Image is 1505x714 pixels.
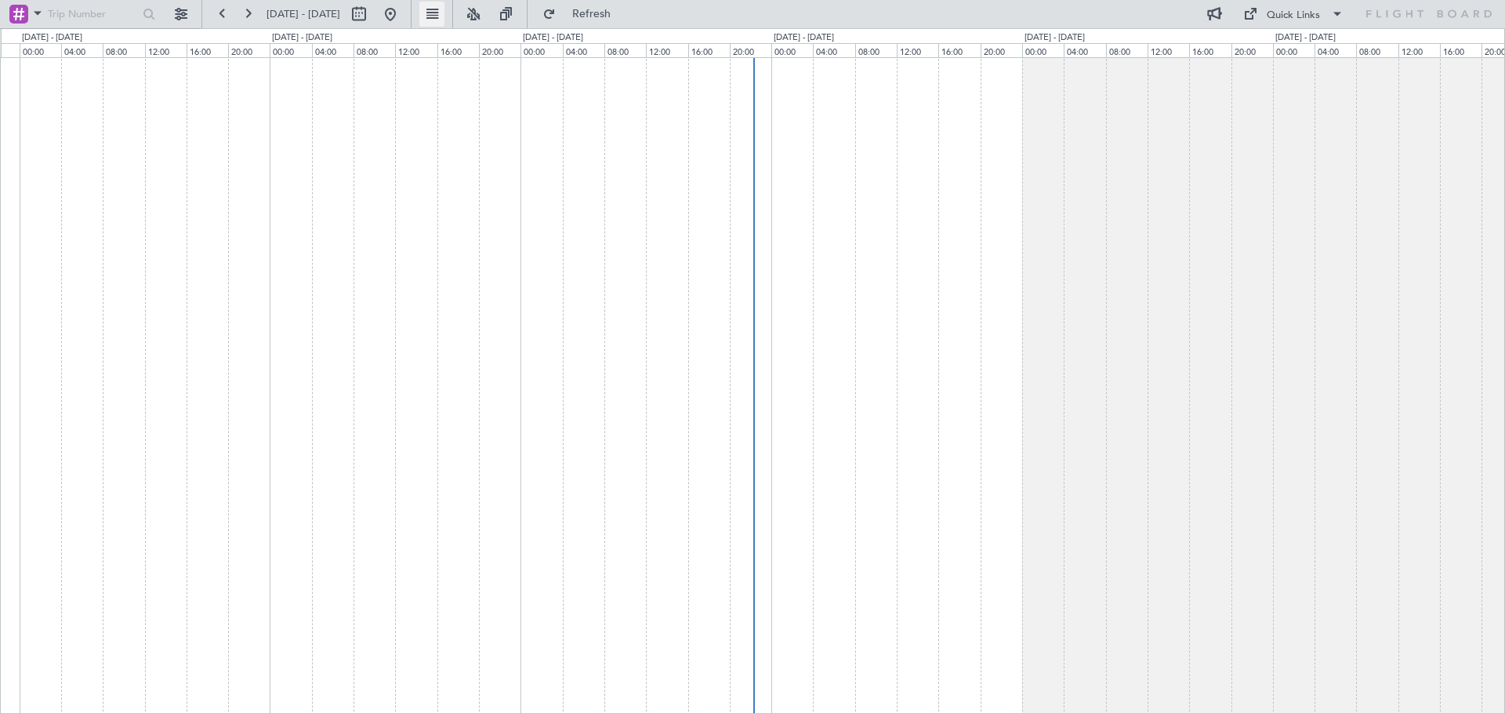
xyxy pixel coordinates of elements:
div: 16:00 [938,43,980,57]
div: 08:00 [1356,43,1398,57]
div: 12:00 [145,43,187,57]
div: 08:00 [855,43,897,57]
div: 04:00 [813,43,854,57]
div: 16:00 [1440,43,1481,57]
div: 12:00 [395,43,437,57]
div: 04:00 [563,43,604,57]
div: [DATE] - [DATE] [22,31,82,45]
div: 04:00 [1064,43,1105,57]
span: [DATE] - [DATE] [267,7,340,21]
div: 00:00 [20,43,61,57]
div: 12:00 [1398,43,1440,57]
div: 12:00 [646,43,687,57]
div: 00:00 [771,43,813,57]
div: [DATE] - [DATE] [1275,31,1336,45]
div: [DATE] - [DATE] [272,31,332,45]
div: 20:00 [228,43,270,57]
div: 20:00 [1231,43,1273,57]
div: 08:00 [103,43,144,57]
div: 04:00 [61,43,103,57]
div: 12:00 [897,43,938,57]
div: 20:00 [981,43,1022,57]
div: [DATE] - [DATE] [523,31,583,45]
div: 16:00 [1189,43,1231,57]
div: 20:00 [730,43,771,57]
button: Refresh [535,2,629,27]
div: 00:00 [520,43,562,57]
div: [DATE] - [DATE] [1024,31,1085,45]
div: 04:00 [312,43,354,57]
div: 08:00 [354,43,395,57]
div: 16:00 [437,43,479,57]
div: 08:00 [604,43,646,57]
div: 04:00 [1315,43,1356,57]
div: 16:00 [187,43,228,57]
div: 16:00 [688,43,730,57]
div: 12:00 [1148,43,1189,57]
span: Refresh [559,9,625,20]
input: Trip Number [48,2,138,26]
div: 08:00 [1106,43,1148,57]
div: [DATE] - [DATE] [774,31,834,45]
div: 00:00 [1022,43,1064,57]
div: 00:00 [1273,43,1315,57]
div: 00:00 [270,43,311,57]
